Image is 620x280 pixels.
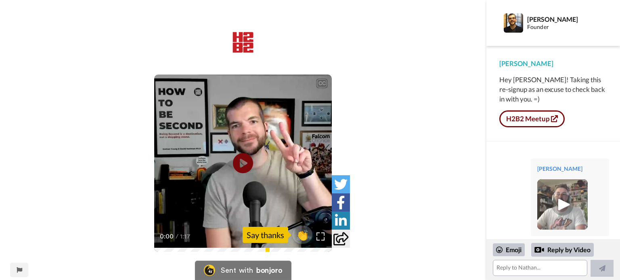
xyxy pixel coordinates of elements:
[292,226,312,244] button: 👏
[499,110,565,127] a: H2B2 Meetup
[292,228,312,241] span: 👏
[180,232,194,241] span: 1:17
[499,59,607,68] div: [PERSON_NAME]
[527,24,607,31] div: Founder
[493,243,525,256] div: Emoji
[243,227,288,243] div: Say thanks
[537,179,588,230] img: e6f98e4a-f661-45b7-b777-1b02b83a8128-thumb.jpg
[160,232,174,241] span: 0:00
[531,243,594,257] div: Reply by Video
[176,232,178,241] span: /
[504,13,523,33] img: Profile Image
[534,245,544,255] div: Reply by Video
[317,79,327,87] div: CC
[537,165,603,173] div: [PERSON_NAME]
[195,261,291,280] a: Bonjoro LogoSent withbonjoro
[527,15,607,23] div: [PERSON_NAME]
[227,26,259,58] img: 4bf43619-493c-4619-8f74-0c4f2d36ecad
[499,75,607,104] div: Hey [PERSON_NAME]! Taking this re-signup as an excuse to check back in with you. =)
[551,193,574,216] img: ic_play_thick.png
[256,267,282,274] div: bonjoro
[204,265,215,276] img: Bonjoro Logo
[316,232,325,241] img: Full screen
[221,267,253,274] div: Sent with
